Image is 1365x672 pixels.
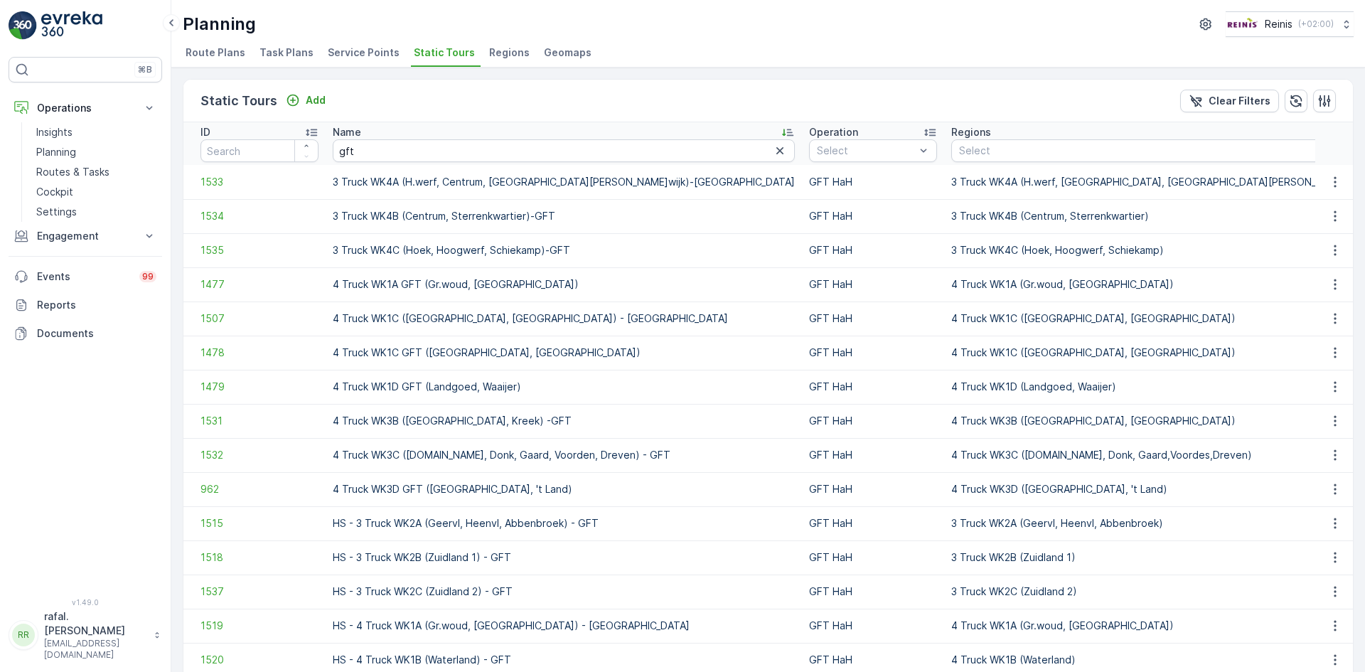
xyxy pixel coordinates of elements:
p: Clear Filters [1209,94,1270,108]
p: ( +02:00 ) [1298,18,1334,30]
td: GFT HaH [802,233,944,267]
a: 1477 [200,277,318,292]
a: Documents [9,319,162,348]
p: Select [817,144,915,158]
img: logo [9,11,37,40]
p: Documents [37,326,156,341]
input: Search [333,139,795,162]
a: Planning [31,142,162,162]
td: GFT HaH [802,165,944,199]
td: GFT HaH [802,609,944,643]
span: 962 [200,482,318,496]
p: Engagement [37,229,134,243]
p: Settings [36,205,77,219]
span: v 1.49.0 [9,598,162,607]
td: GFT HaH [802,336,944,370]
a: Routes & Tasks [31,162,162,182]
button: Clear Filters [1180,90,1279,112]
td: GFT HaH [802,302,944,336]
span: 1535 [200,243,318,257]
p: Reports [37,298,156,312]
p: Add [306,93,326,107]
td: GFT HaH [802,438,944,472]
td: 3 Truck WK4C (Hoek, Hoogwerf, Schiekamp)-GFT [326,233,802,267]
input: Search [200,139,318,162]
td: GFT HaH [802,267,944,302]
a: 1479 [200,380,318,394]
a: 1518 [200,550,318,565]
img: logo_light-DOdMpM7g.png [41,11,102,40]
p: Regions [951,125,991,139]
td: GFT HaH [802,370,944,404]
td: 3 Truck WK4A (H.werf, Centrum, [GEOGRAPHIC_DATA][PERSON_NAME]wijk)-[GEOGRAPHIC_DATA] [326,165,802,199]
p: Cockpit [36,185,73,199]
span: Service Points [328,46,400,60]
div: RR [12,624,35,646]
p: Insights [36,125,73,139]
td: GFT HaH [802,506,944,540]
a: 1537 [200,585,318,599]
img: Reinis-Logo-Vrijstaand_Tekengebied-1-copy2_aBO4n7j.png [1226,16,1259,32]
span: Route Plans [186,46,245,60]
span: Task Plans [259,46,314,60]
td: 4 Truck WK3C ([DOMAIN_NAME], Donk, Gaard, Voorden, Dreven) - GFT [326,438,802,472]
td: HS - 3 Truck WK2C (Zuidland 2) - GFT [326,575,802,609]
p: ⌘B [138,64,152,75]
a: 1520 [200,653,318,667]
p: 99 [142,271,154,282]
p: Routes & Tasks [36,165,109,179]
td: GFT HaH [802,575,944,609]
a: 1534 [200,209,318,223]
a: 1531 [200,414,318,428]
td: GFT HaH [802,199,944,233]
p: Operation [809,125,858,139]
span: Geomaps [544,46,591,60]
p: Planning [183,13,256,36]
td: 3 Truck WK4B (Centrum, Sterrenkwartier)-GFT [326,199,802,233]
a: Events99 [9,262,162,291]
span: 1507 [200,311,318,326]
a: 1515 [200,516,318,530]
p: [EMAIL_ADDRESS][DOMAIN_NAME] [44,638,146,661]
button: Add [280,92,331,109]
a: 1532 [200,448,318,462]
td: GFT HaH [802,472,944,506]
td: 4 Truck WK3D GFT ([GEOGRAPHIC_DATA], 't Land) [326,472,802,506]
a: 1519 [200,619,318,633]
td: HS - 3 Truck WK2A (Geervl, Heenvl, Abbenbroek) - GFT [326,506,802,540]
a: Reports [9,291,162,319]
p: ID [200,125,210,139]
a: Cockpit [31,182,162,202]
a: 1478 [200,346,318,360]
p: Reinis [1265,17,1292,31]
span: Regions [489,46,530,60]
td: 4 Truck WK1D GFT (Landgoed, Waaijer) [326,370,802,404]
button: RRrafal.[PERSON_NAME][EMAIL_ADDRESS][DOMAIN_NAME] [9,609,162,661]
a: Settings [31,202,162,222]
td: 4 Truck WK3B ([GEOGRAPHIC_DATA], Kreek) -GFT [326,404,802,438]
a: 1533 [200,175,318,189]
p: Static Tours [200,91,277,111]
td: 4 Truck WK1C GFT ([GEOGRAPHIC_DATA], [GEOGRAPHIC_DATA]) [326,336,802,370]
button: Engagement [9,222,162,250]
span: Static Tours [414,46,475,60]
p: Operations [37,101,134,115]
td: 4 Truck WK1C ([GEOGRAPHIC_DATA], [GEOGRAPHIC_DATA]) - [GEOGRAPHIC_DATA] [326,302,802,336]
button: Reinis(+02:00) [1226,11,1354,37]
p: Events [37,270,131,284]
td: GFT HaH [802,540,944,575]
button: Operations [9,94,162,122]
td: HS - 3 Truck WK2B (Zuidland 1) - GFT [326,540,802,575]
